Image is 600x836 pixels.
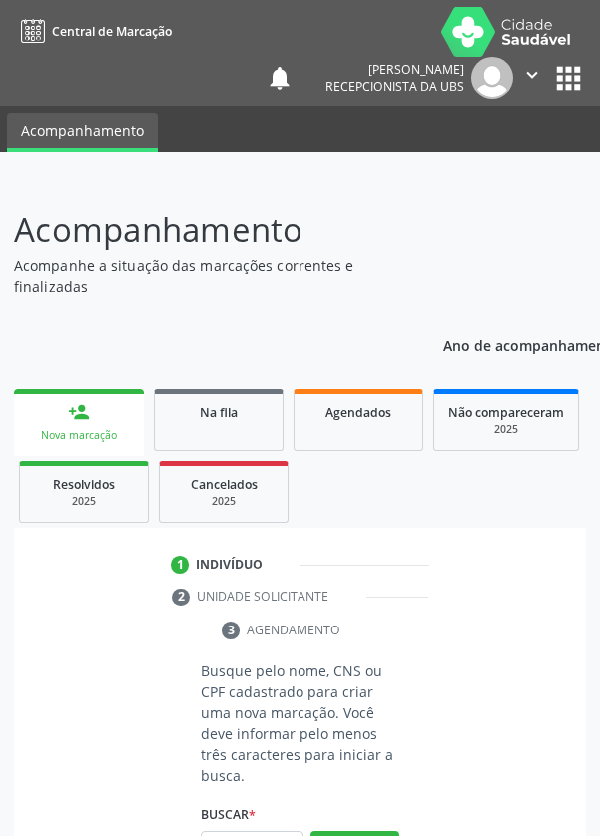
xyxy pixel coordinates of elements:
div: Indivíduo [196,556,263,574]
p: Busque pelo nome, CNS ou CPF cadastrado para criar uma nova marcação. Você deve informar pelo men... [201,660,399,786]
div: Nova marcação [28,428,130,443]
p: Acompanhe a situação das marcações correntes e finalizadas [14,255,414,297]
button: apps [551,61,586,96]
span: Agendados [325,404,391,421]
img: img [471,57,513,99]
div: 2025 [174,494,274,509]
div: 2025 [34,494,134,509]
div: [PERSON_NAME] [325,61,464,78]
span: Central de Marcação [52,23,172,40]
span: Não compareceram [448,404,564,421]
div: person_add [68,401,90,423]
div: 2025 [448,422,564,437]
label: Buscar [201,800,256,831]
a: Acompanhamento [7,113,158,152]
button: notifications [266,64,294,92]
span: Na fila [200,404,238,421]
span: Resolvidos [53,476,115,493]
span: Cancelados [191,476,258,493]
i:  [521,64,543,86]
p: Acompanhamento [14,206,414,255]
div: 1 [171,556,189,574]
a: Central de Marcação [14,15,172,48]
span: Recepcionista da UBS [325,78,464,95]
button:  [513,57,551,99]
